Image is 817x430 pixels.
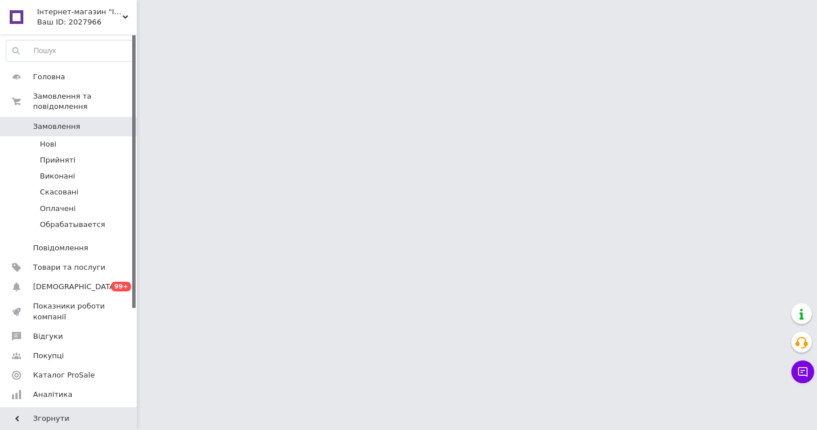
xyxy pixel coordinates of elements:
span: Товари та послуги [33,262,105,273]
span: Замовлення та повідомлення [33,91,137,112]
div: Ваш ID: 2027966 [37,17,137,27]
span: Покупці [33,351,64,361]
span: Аналітика [33,390,72,400]
span: Головна [33,72,65,82]
span: Виконані [40,171,75,181]
span: Каталог ProSale [33,370,95,380]
span: Скасовані [40,187,79,197]
span: Інтернет-магазин "Іграшка" - товари для дітей [37,7,122,17]
input: Пошук [6,40,134,61]
span: Нові [40,139,56,149]
button: Чат з покупцем [791,360,814,383]
span: Обрабатывается [40,220,105,230]
span: [DEMOGRAPHIC_DATA] [33,282,117,292]
span: 99+ [111,282,131,291]
span: Повідомлення [33,243,88,253]
span: Оплачені [40,204,76,214]
span: Прийняті [40,155,75,165]
span: Замовлення [33,121,80,132]
span: Показники роботи компанії [33,301,105,322]
span: Відгуки [33,331,63,342]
